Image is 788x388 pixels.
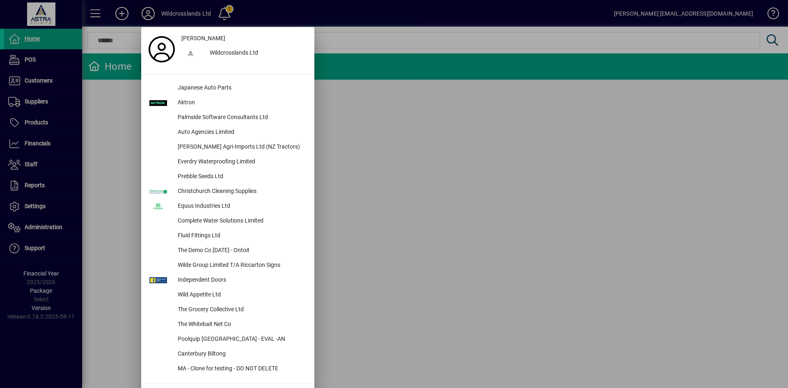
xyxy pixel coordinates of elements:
[145,110,310,125] button: Palmside Software Consultants Ltd
[145,243,310,258] button: The Demo Co [DATE] - Ontoit
[171,362,310,377] div: MA - Clone for testing - DO NOT DELETE
[171,258,310,273] div: Wilde Group Limited T/A Riccarton Signs
[171,347,310,362] div: Canterbury Biltong
[145,96,310,110] button: Aktron
[171,303,310,317] div: The Grocery Collective Ltd
[145,140,310,155] button: [PERSON_NAME] Agri-Imports Ltd (NZ Tractors)
[203,46,310,61] div: Wildcrosslands Ltd
[145,125,310,140] button: Auto Agencies Limited
[145,288,310,303] button: Wild Appetite Ltd
[171,317,310,332] div: The Whitebait Net Co
[145,332,310,347] button: Poolquip [GEOGRAPHIC_DATA] - EVAL -AN
[145,214,310,229] button: Complete Water Solutions Limited
[171,243,310,258] div: The Demo Co [DATE] - Ontoit
[171,170,310,184] div: Prebble Seeds Ltd
[171,110,310,125] div: Palmside Software Consultants Ltd
[171,229,310,243] div: Fluid Fittings Ltd
[145,303,310,317] button: The Grocery Collective Ltd
[178,46,310,61] button: Wildcrosslands Ltd
[171,332,310,347] div: Poolquip [GEOGRAPHIC_DATA] - EVAL -AN
[171,214,310,229] div: Complete Water Solutions Limited
[145,155,310,170] button: Everdry Waterproofing Limited
[171,273,310,288] div: Independent Doors
[171,140,310,155] div: [PERSON_NAME] Agri-Imports Ltd (NZ Tractors)
[145,317,310,332] button: The Whitebait Net Co
[171,199,310,214] div: Equus Industries Ltd
[145,199,310,214] button: Equus Industries Ltd
[145,170,310,184] button: Prebble Seeds Ltd
[145,229,310,243] button: Fluid Fittings Ltd
[171,81,310,96] div: Japanese Auto Parts
[171,96,310,110] div: Aktron
[145,81,310,96] button: Japanese Auto Parts
[181,34,225,43] span: [PERSON_NAME]
[171,184,310,199] div: Christchurch Cleaning Supplies
[145,347,310,362] button: Canterbury Biltong
[171,288,310,303] div: Wild Appetite Ltd
[178,31,310,46] a: [PERSON_NAME]
[171,155,310,170] div: Everdry Waterproofing Limited
[145,42,178,57] a: Profile
[145,362,310,377] button: MA - Clone for testing - DO NOT DELETE
[171,125,310,140] div: Auto Agencies Limited
[145,258,310,273] button: Wilde Group Limited T/A Riccarton Signs
[145,273,310,288] button: Independent Doors
[145,184,310,199] button: Christchurch Cleaning Supplies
